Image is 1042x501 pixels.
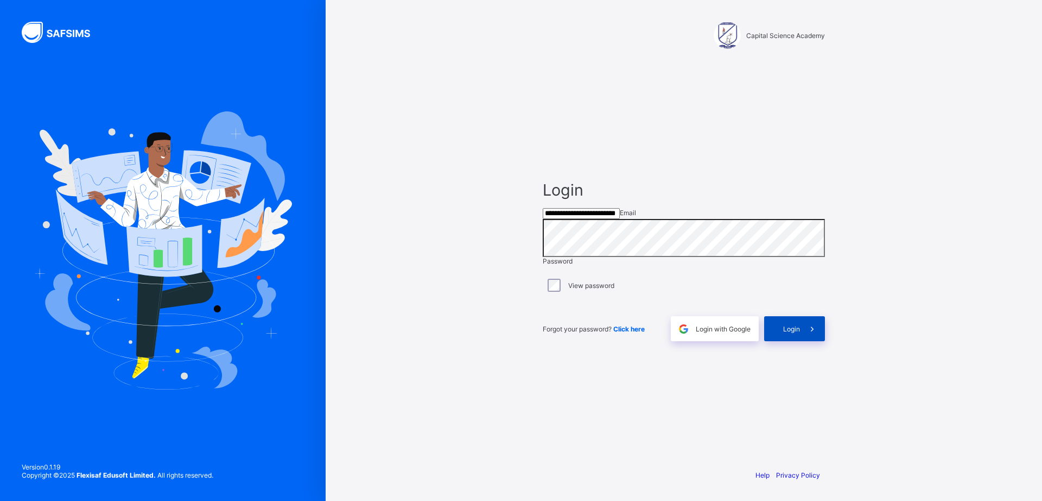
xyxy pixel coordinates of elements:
[22,22,103,43] img: SAFSIMS Logo
[746,32,825,40] span: Capital Science Academy
[568,281,614,290] label: View password
[696,325,751,333] span: Login with Google
[543,180,825,199] span: Login
[677,323,690,335] img: google.396cfc9801f0270233282035f929180a.svg
[22,471,213,479] span: Copyright © 2025 All rights reserved.
[783,325,800,333] span: Login
[22,463,213,471] span: Version 0.1.19
[776,471,820,479] a: Privacy Policy
[77,471,156,479] strong: Flexisaf Edusoft Limited.
[543,257,573,265] span: Password
[543,325,645,333] span: Forgot your password?
[34,111,292,390] img: Hero Image
[755,471,770,479] a: Help
[620,209,636,217] span: Email
[613,325,645,333] a: Click here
